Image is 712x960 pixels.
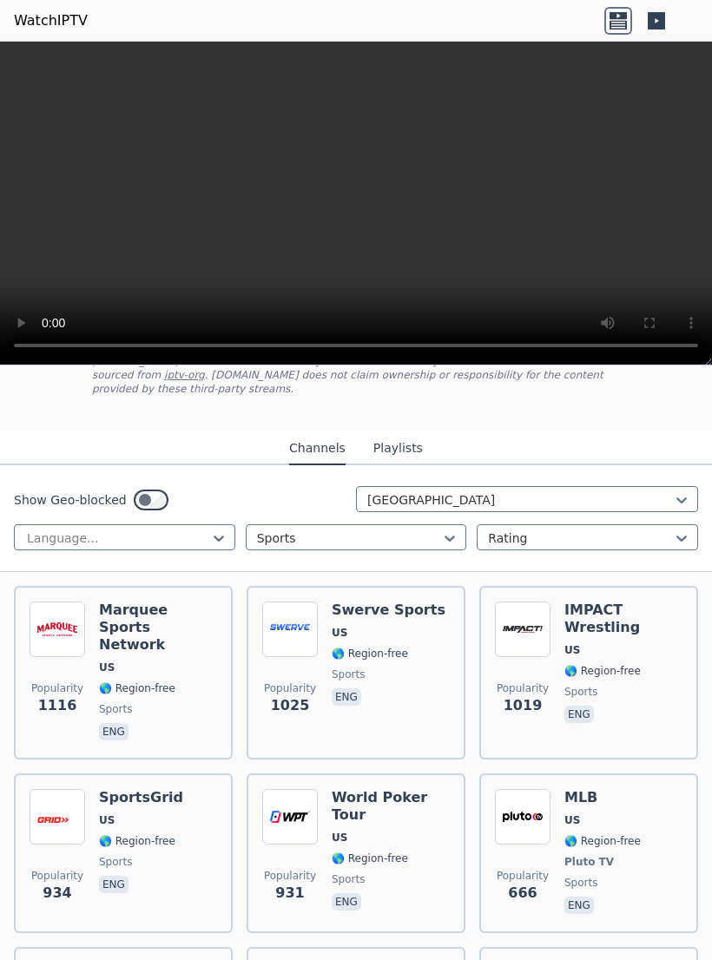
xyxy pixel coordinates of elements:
img: SportsGrid [30,789,85,845]
span: Popularity [31,681,83,695]
p: eng [99,723,129,740]
span: 666 [508,883,537,904]
p: eng [564,897,594,914]
span: 🌎 Region-free [99,834,175,848]
span: sports [332,667,365,681]
h6: IMPACT Wrestling [564,602,682,636]
span: sports [332,872,365,886]
img: World Poker Tour [262,789,318,845]
p: [DOMAIN_NAME] does not host or serve any video content directly. All streams available here are s... [92,354,620,396]
span: US [564,643,580,657]
span: 🌎 Region-free [564,834,641,848]
span: 934 [43,883,71,904]
img: Swerve Sports [262,602,318,657]
span: sports [564,685,597,699]
span: Popularity [497,681,549,695]
button: Playlists [373,432,423,465]
a: iptv-org [164,369,205,381]
img: MLB [495,789,550,845]
button: Channels [289,432,346,465]
span: sports [99,702,132,716]
p: eng [332,688,361,706]
span: Pluto TV [564,855,614,869]
span: Popularity [264,681,316,695]
span: 🌎 Region-free [332,852,408,865]
span: 1019 [504,695,543,716]
span: US [99,661,115,674]
h6: Marquee Sports Network [99,602,217,654]
p: eng [564,706,594,723]
span: Popularity [497,869,549,883]
h6: Swerve Sports [332,602,445,619]
img: IMPACT Wrestling [495,602,550,657]
span: US [564,813,580,827]
p: eng [99,876,129,893]
p: eng [332,893,361,911]
span: US [332,831,347,845]
span: 931 [275,883,304,904]
span: sports [564,876,597,890]
span: 🌎 Region-free [332,647,408,661]
h6: SportsGrid [99,789,183,806]
h6: MLB [564,789,641,806]
a: WatchIPTV [14,10,88,31]
span: US [99,813,115,827]
img: Marquee Sports Network [30,602,85,657]
label: Show Geo-blocked [14,491,127,509]
span: 🌎 Region-free [564,664,641,678]
span: US [332,626,347,640]
span: 1025 [271,695,310,716]
span: sports [99,855,132,869]
span: Popularity [264,869,316,883]
span: 🌎 Region-free [99,681,175,695]
span: Popularity [31,869,83,883]
span: 1116 [38,695,77,716]
h6: World Poker Tour [332,789,450,824]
